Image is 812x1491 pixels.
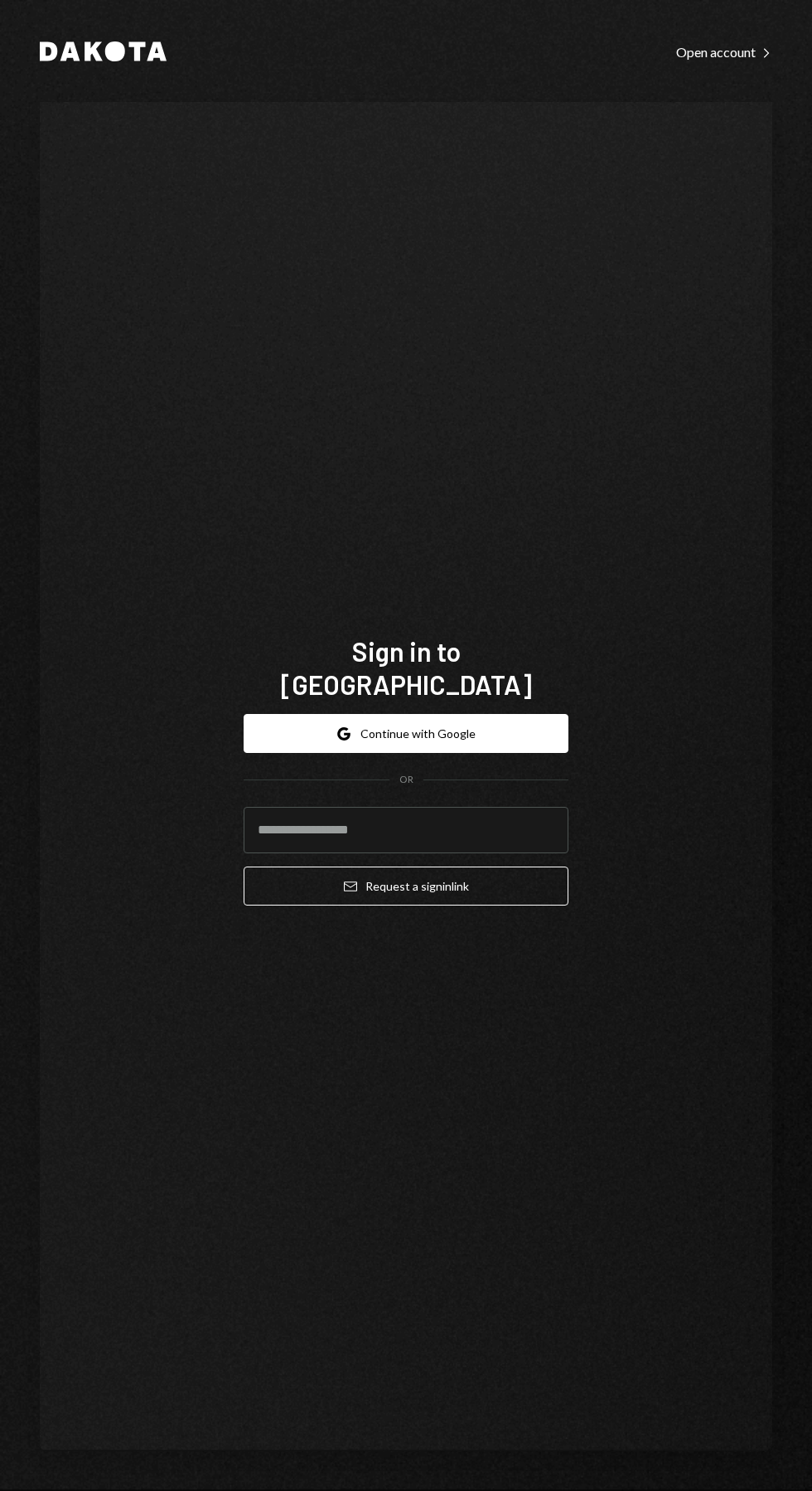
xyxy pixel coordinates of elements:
[244,714,568,753] button: Continue with Google
[399,773,413,787] div: OR
[676,42,772,61] a: Open account
[244,867,568,906] button: Request a signinlink
[244,634,568,701] h1: Sign in to [GEOGRAPHIC_DATA]
[676,44,772,61] div: Open account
